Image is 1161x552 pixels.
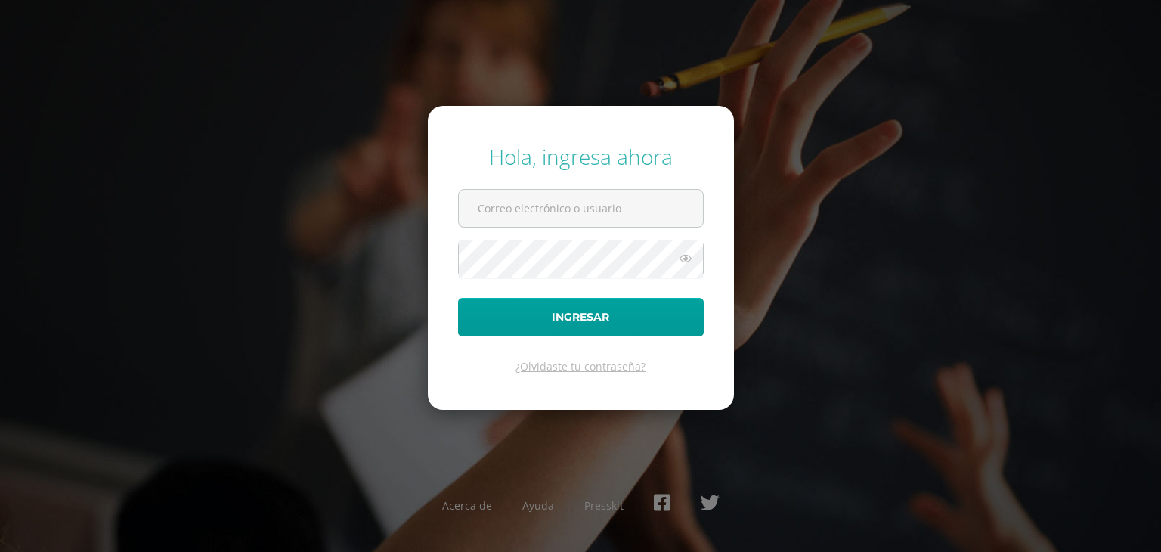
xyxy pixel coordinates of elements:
a: Acerca de [442,498,492,513]
div: Hola, ingresa ahora [458,142,704,171]
a: Ayuda [522,498,554,513]
input: Correo electrónico o usuario [459,190,703,227]
a: ¿Olvidaste tu contraseña? [515,359,646,374]
a: Presskit [584,498,624,513]
button: Ingresar [458,298,704,336]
